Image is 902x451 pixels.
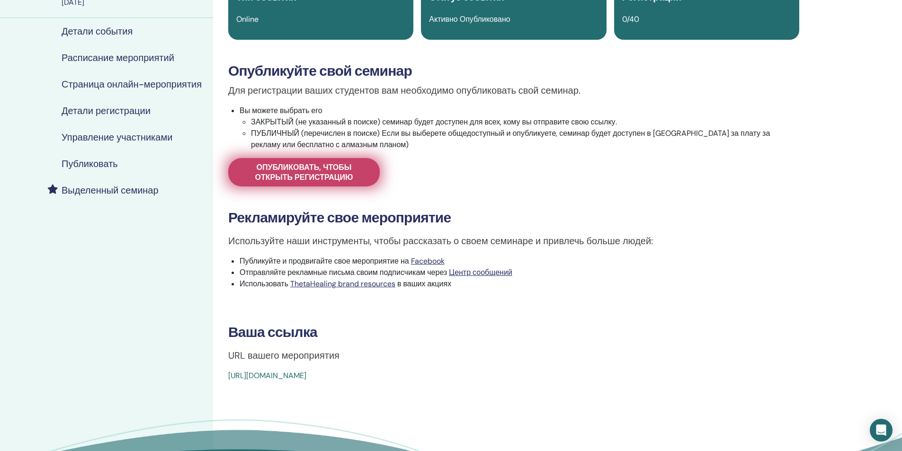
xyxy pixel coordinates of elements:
h3: Ваша ссылка [228,324,799,341]
li: Публикуйте и продвигайте свое мероприятие на [240,256,799,267]
h4: Страница онлайн-мероприятия [62,79,202,90]
h4: Управление участниками [62,132,172,143]
p: Для регистрации ваших студентов вам необходимо опубликовать свой семинар. [228,83,799,97]
h4: Публиковать [62,158,118,169]
li: ЗАКРЫТЫЙ (не указанный в поиске) семинар будет доступен для всех, кому вы отправите свою ссылку. [251,116,799,128]
h3: Опубликуйте свой семинар [228,62,799,80]
a: ThetaHealing brand resources [290,279,395,289]
span: Опубликовать, чтобы открыть регистрацию [240,162,368,182]
a: [URL][DOMAIN_NAME] [228,371,306,380]
span: Активно Опубликовано [429,14,510,24]
h4: Выделенный семинар [62,185,159,196]
div: Open Intercom Messenger [870,419,893,442]
span: 0/40 [622,14,639,24]
p: Используйте наши инструменты, чтобы рассказать о своем семинаре и привлечь больше людей: [228,234,799,248]
li: Отправляйте рекламные письма своим подписчикам через [240,267,799,278]
h4: Расписание мероприятий [62,52,174,63]
a: Центр сообщений [449,267,512,277]
li: ПУБЛИЧНЫЙ (перечислен в поиске) Если вы выберете общедоступный и опубликуете, семинар будет досту... [251,128,799,150]
li: Использовать в ваших акциях [240,278,799,290]
p: URL вашего мероприятия [228,348,799,363]
h4: Детали события [62,26,133,37]
span: Online [236,14,259,24]
a: Facebook [411,256,445,266]
a: Опубликовать, чтобы открыть регистрацию [228,158,380,186]
h4: Детали регистрации [62,105,151,116]
li: Вы можете выбрать его [240,105,799,150]
h3: Рекламируйте свое мероприятие [228,209,799,226]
